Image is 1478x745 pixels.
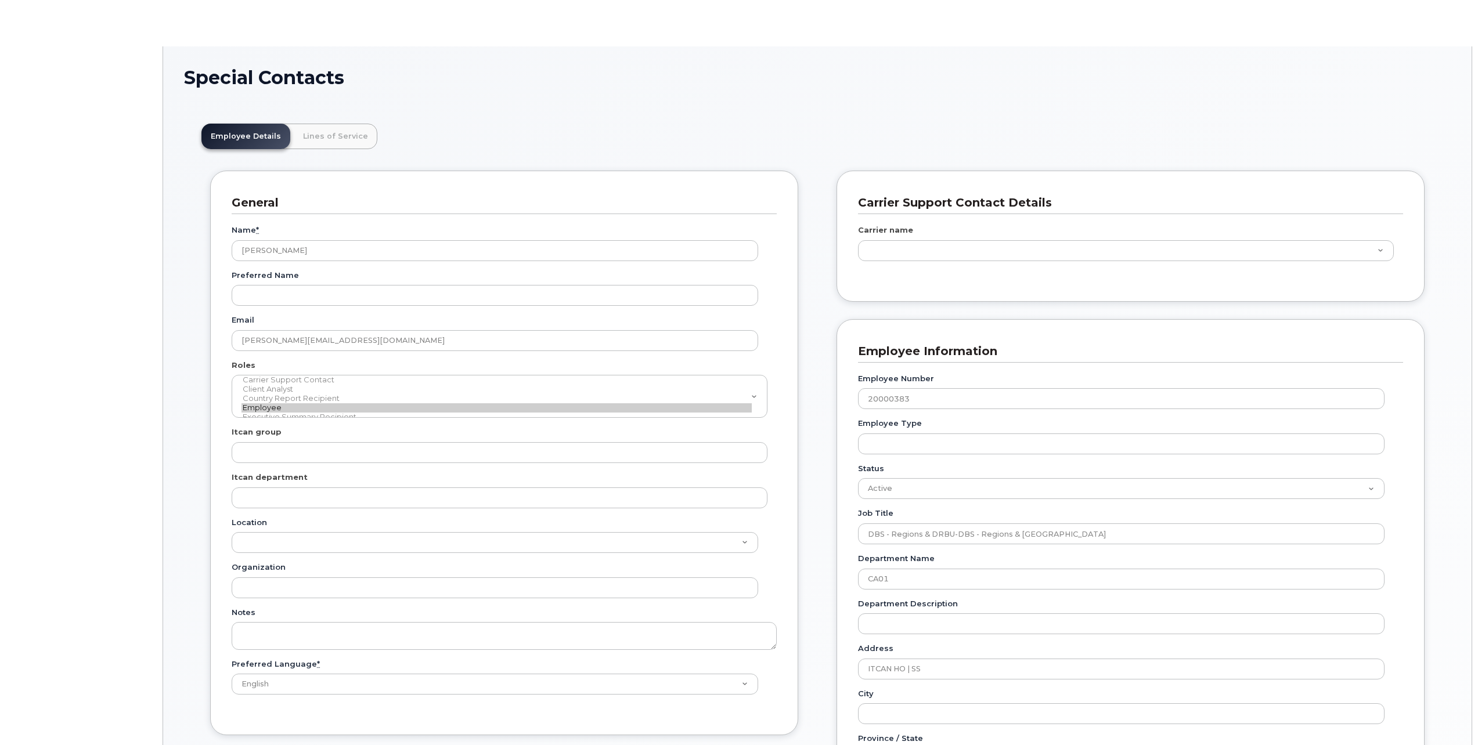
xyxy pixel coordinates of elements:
[858,463,884,474] label: Status
[241,394,752,403] option: Country Report Recipient
[241,403,752,413] option: Employee
[232,426,282,437] label: Itcan group
[241,413,752,422] option: Executive Summary Recipient
[317,659,320,668] abbr: required
[201,124,290,149] a: Employee Details
[232,659,320,670] label: Preferred Language
[858,418,922,429] label: Employee Type
[232,314,254,326] label: Email
[294,124,377,149] a: Lines of Service
[858,598,958,609] label: Department Description
[858,508,893,519] label: Job Title
[232,517,267,528] label: Location
[858,343,1394,359] h3: Employee Information
[858,225,913,236] label: Carrier name
[232,607,255,618] label: Notes
[232,270,299,281] label: Preferred Name
[232,195,768,211] h3: General
[256,225,259,234] abbr: required
[858,688,874,699] label: City
[232,360,255,371] label: Roles
[858,643,893,654] label: Address
[858,553,935,564] label: Department Name
[232,562,286,573] label: Organization
[241,375,752,385] option: Carrier Support Contact
[858,373,934,384] label: Employee Number
[232,472,308,483] label: Itcan department
[858,733,923,744] label: Province / State
[232,225,259,236] label: Name
[184,67,1451,88] h1: Special Contacts
[858,195,1394,211] h3: Carrier Support Contact Details
[241,385,752,394] option: Client Analyst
